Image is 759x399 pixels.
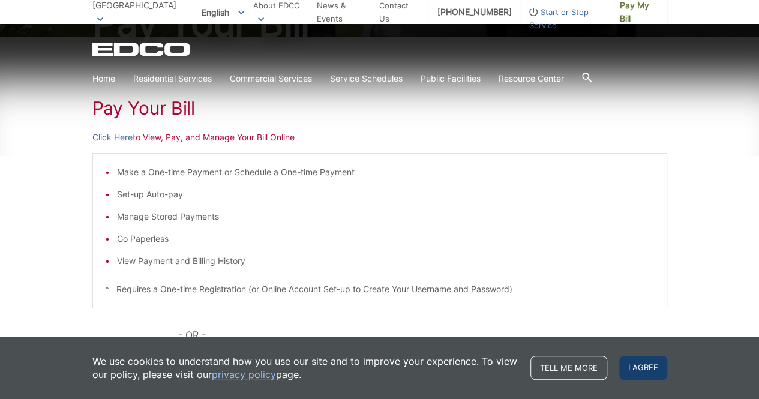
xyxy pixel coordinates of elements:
a: Tell me more [530,356,607,380]
p: * Requires a One-time Registration (or Online Account Set-up to Create Your Username and Password) [105,283,655,296]
a: Residential Services [133,72,212,85]
li: Manage Stored Payments [117,210,655,223]
span: English [193,2,253,22]
li: Go Paperless [117,232,655,245]
p: We use cookies to understand how you use our site and to improve your experience. To view our pol... [92,355,518,381]
a: Commercial Services [230,72,312,85]
li: Set-up Auto-pay [117,188,655,201]
li: Make a One-time Payment or Schedule a One-time Payment [117,166,655,179]
a: Resource Center [499,72,564,85]
h1: Pay Your Bill [92,97,667,119]
span: I agree [619,356,667,380]
p: to View, Pay, and Manage Your Bill Online [92,131,667,144]
p: - OR - [178,326,667,343]
a: Service Schedules [330,72,403,85]
a: Home [92,72,115,85]
a: Click Here [92,131,133,144]
li: View Payment and Billing History [117,254,655,268]
a: EDCD logo. Return to the homepage. [92,42,192,56]
a: privacy policy [212,368,276,381]
a: Public Facilities [421,72,481,85]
